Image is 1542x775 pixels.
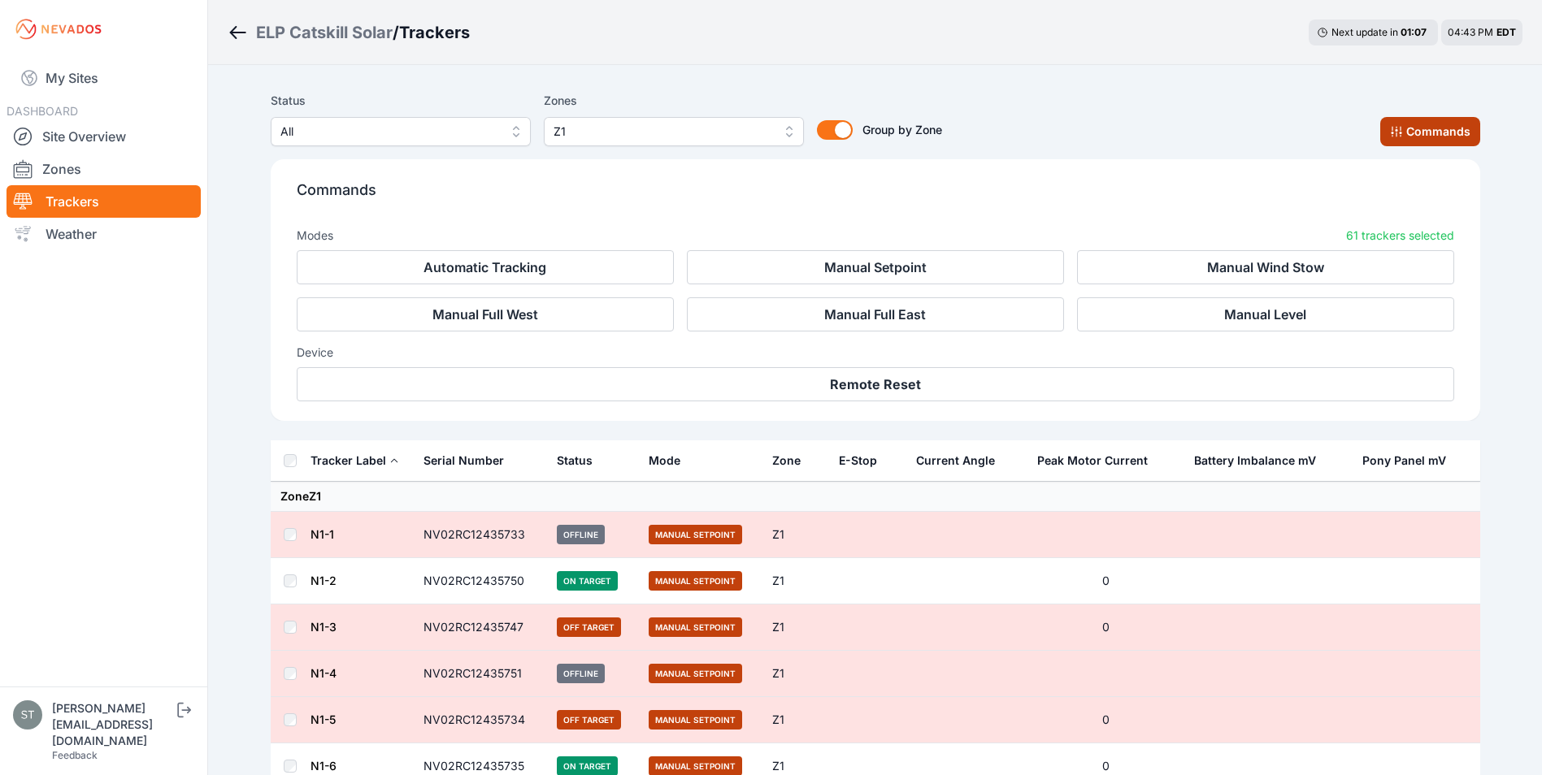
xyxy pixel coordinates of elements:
[52,749,98,761] a: Feedback
[839,441,890,480] button: E-Stop
[544,91,804,110] label: Zones
[13,700,42,730] img: steve@nevados.solar
[297,297,674,331] button: Manual Full West
[916,441,1008,480] button: Current Angle
[762,697,829,743] td: Z1
[1362,452,1446,469] div: Pony Panel mV
[554,122,771,141] span: Z1
[393,21,399,44] span: /
[557,441,606,480] button: Status
[1037,441,1161,480] button: Peak Motor Current
[311,620,337,634] a: N1-3
[256,21,393,44] a: ELP Catskill Solar
[557,617,621,637] span: Off Target
[1331,26,1398,38] span: Next update in
[839,452,877,469] div: E-Stop
[772,441,814,480] button: Zone
[1027,604,1184,651] td: 0
[311,441,399,480] button: Tracker Label
[687,250,1064,284] button: Manual Setpoint
[649,710,742,730] span: Manual Setpoint
[1362,441,1459,480] button: Pony Panel mV
[271,117,531,146] button: All
[311,452,386,469] div: Tracker Label
[399,21,470,44] h3: Trackers
[280,122,498,141] span: All
[762,512,829,558] td: Z1
[13,16,104,42] img: Nevados
[271,482,1480,512] td: Zone Z1
[762,558,829,604] td: Z1
[557,452,593,469] div: Status
[1077,250,1454,284] button: Manual Wind Stow
[424,441,517,480] button: Serial Number
[649,525,742,544] span: Manual Setpoint
[414,651,548,697] td: NV02RC12435751
[862,123,942,136] span: Group by Zone
[424,452,504,469] div: Serial Number
[311,712,336,726] a: N1-5
[414,558,548,604] td: NV02RC12435750
[271,91,531,110] label: Status
[1194,441,1329,480] button: Battery Imbalance mV
[1194,452,1316,469] div: Battery Imbalance mV
[687,297,1064,331] button: Manual Full East
[1037,452,1148,469] div: Peak Motor Current
[297,250,674,284] button: Automatic Tracking
[297,367,1454,401] button: Remote Reset
[1077,297,1454,331] button: Manual Level
[772,452,801,469] div: Zone
[762,651,829,697] td: Z1
[311,759,337,773] a: N1-6
[649,617,742,637] span: Manual Setpoint
[649,441,693,480] button: Mode
[649,452,680,469] div: Mode
[297,179,1454,214] p: Commands
[1401,26,1430,39] div: 01 : 07
[1346,227,1454,244] p: 61 trackers selected
[7,185,201,218] a: Trackers
[7,120,201,153] a: Site Overview
[557,664,605,683] span: Offline
[1027,558,1184,604] td: 0
[1380,117,1480,146] button: Commands
[52,700,174,749] div: [PERSON_NAME][EMAIL_ADDRESS][DOMAIN_NAME]
[297,344,1454,361] h3: Device
[557,525,605,544] span: Offline
[916,452,995,469] div: Current Angle
[311,574,337,587] a: N1-2
[414,604,548,651] td: NV02RC12435747
[1448,26,1493,38] span: 04:43 PM
[557,571,618,591] span: On Target
[228,11,470,54] nav: Breadcrumb
[7,218,201,250] a: Weather
[1027,697,1184,743] td: 0
[7,153,201,185] a: Zones
[7,104,78,118] span: DASHBOARD
[544,117,804,146] button: Z1
[311,666,337,680] a: N1-4
[414,512,548,558] td: NV02RC12435733
[7,58,201,97] a: My Sites
[557,710,621,730] span: Off Target
[297,227,333,244] h3: Modes
[311,527,334,541] a: N1-1
[649,664,742,683] span: Manual Setpoint
[414,697,548,743] td: NV02RC12435734
[649,571,742,591] span: Manual Setpoint
[1496,26,1516,38] span: EDT
[762,604,829,651] td: Z1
